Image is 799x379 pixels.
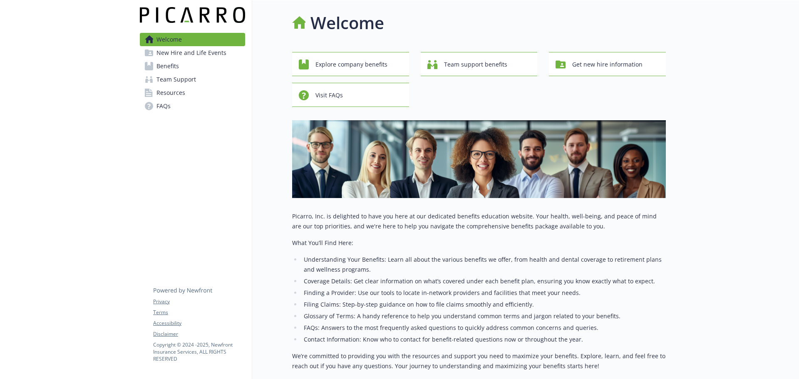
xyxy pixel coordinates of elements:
button: Visit FAQs [292,83,409,107]
a: Team Support [140,73,245,86]
span: Team Support [156,73,196,86]
span: Welcome [156,33,182,46]
a: Disclaimer [153,330,245,338]
p: What You’ll Find Here: [292,238,666,248]
p: Picarro, Inc. is delighted to have you here at our dedicated benefits education website. Your hea... [292,211,666,231]
span: Team support benefits [444,57,507,72]
h1: Welcome [310,10,384,35]
li: Contact Information: Know who to contact for benefit-related questions now or throughout the year. [301,334,666,344]
li: FAQs: Answers to the most frequently asked questions to quickly address common concerns and queries. [301,323,666,333]
li: Understanding Your Benefits: Learn all about the various benefits we offer, from health and denta... [301,255,666,275]
span: New Hire and Life Events [156,46,226,59]
p: We’re committed to providing you with the resources and support you need to maximize your benefit... [292,351,666,371]
span: Benefits [156,59,179,73]
a: FAQs [140,99,245,113]
button: Team support benefits [421,52,538,76]
a: Privacy [153,298,245,305]
span: Visit FAQs [315,87,343,103]
li: Filing Claims: Step-by-step guidance on how to file claims smoothly and efficiently. [301,300,666,310]
a: Accessibility [153,320,245,327]
span: FAQs [156,99,171,113]
button: Explore company benefits [292,52,409,76]
a: Welcome [140,33,245,46]
li: Glossary of Terms: A handy reference to help you understand common terms and jargon related to yo... [301,311,666,321]
span: Explore company benefits [315,57,387,72]
span: Resources [156,86,185,99]
span: Get new hire information [572,57,643,72]
li: Finding a Provider: Use our tools to locate in-network providers and facilities that meet your ne... [301,288,666,298]
a: Benefits [140,59,245,73]
li: Coverage Details: Get clear information on what’s covered under each benefit plan, ensuring you k... [301,276,666,286]
button: Get new hire information [549,52,666,76]
a: New Hire and Life Events [140,46,245,59]
a: Terms [153,309,245,316]
a: Resources [140,86,245,99]
p: Copyright © 2024 - 2025 , Newfront Insurance Services, ALL RIGHTS RESERVED [153,341,245,362]
img: overview page banner [292,120,666,198]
